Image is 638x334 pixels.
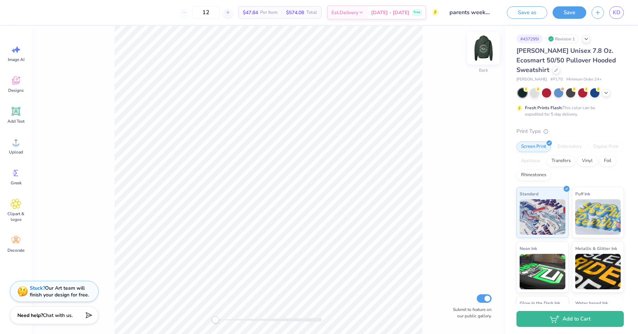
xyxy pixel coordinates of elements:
input: – – [192,6,220,19]
button: Add to Cart [516,311,624,327]
button: Save [553,6,586,19]
div: Our Art team will finish your design for free. [30,285,89,298]
div: Applique [516,156,545,166]
img: Standard [520,199,565,235]
div: Accessibility label [212,316,219,323]
div: Embroidery [553,141,587,152]
span: Free [414,10,420,15]
div: Print Type [516,127,624,135]
span: Decorate [7,247,24,253]
strong: Need help? [17,312,43,319]
div: Back [479,67,488,73]
span: Upload [9,149,23,155]
div: # 437295I [516,34,543,43]
input: Untitled Design [444,5,496,20]
span: Est. Delivery [331,9,358,16]
span: # P170 [550,77,563,83]
span: Metallic & Glitter Ink [575,245,617,252]
span: Add Text [7,118,24,124]
button: Save as [507,6,547,19]
div: Revision 1 [546,34,579,43]
span: KD [613,9,620,17]
strong: Stuck? [30,285,45,291]
span: Glow in the Dark Ink [520,299,560,307]
span: $574.08 [286,9,304,16]
span: Standard [520,190,538,197]
img: Metallic & Glitter Ink [575,254,621,289]
span: Per Item [260,9,278,16]
span: $47.84 [243,9,258,16]
span: Total [306,9,317,16]
span: Chat with us. [43,312,73,319]
a: KD [609,6,624,19]
div: Vinyl [577,156,597,166]
img: Neon Ink [520,254,565,289]
img: Puff Ink [575,199,621,235]
span: [DATE] - [DATE] [371,9,409,16]
span: Greek [11,180,22,186]
div: This color can be expedited for 5 day delivery. [525,105,612,117]
div: Rhinestones [516,170,551,180]
div: Digital Print [589,141,623,152]
span: Puff Ink [575,190,590,197]
span: Minimum Order: 24 + [566,77,602,83]
span: Neon Ink [520,245,537,252]
span: Image AI [8,57,24,62]
span: Water based Ink [575,299,608,307]
span: Designs [8,88,24,93]
span: Clipart & logos [4,211,28,222]
strong: Fresh Prints Flash: [525,105,563,111]
span: [PERSON_NAME] [516,77,547,83]
div: Foil [599,156,616,166]
div: Transfers [547,156,575,166]
img: Back [469,34,498,62]
span: [PERSON_NAME] Unisex 7.8 Oz. Ecosmart 50/50 Pullover Hooded Sweatshirt [516,46,616,74]
label: Submit to feature on our public gallery. [449,306,492,319]
div: Screen Print [516,141,551,152]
